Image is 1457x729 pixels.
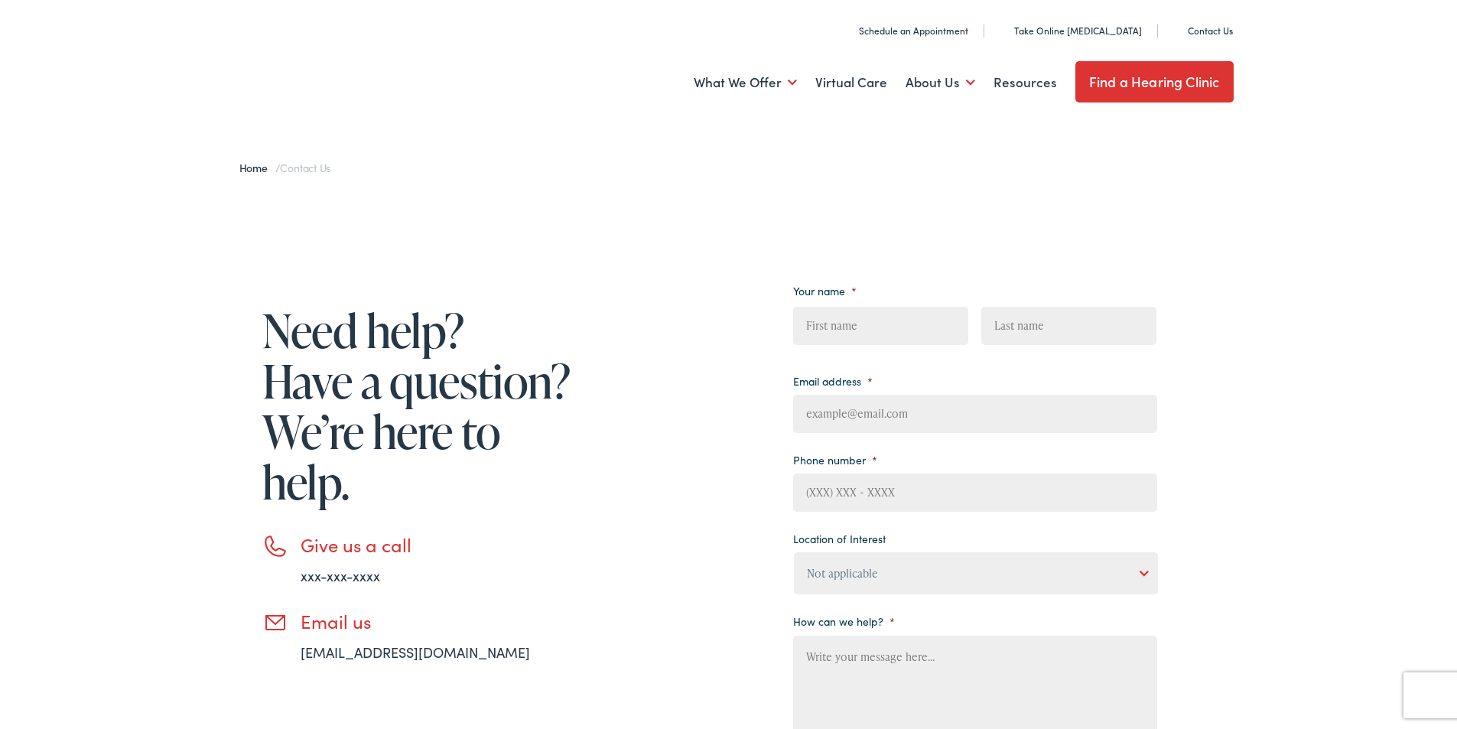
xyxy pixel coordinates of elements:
[997,24,1142,37] a: Take Online [MEDICAL_DATA]
[793,374,873,388] label: Email address
[994,54,1057,111] a: Resources
[842,23,853,38] img: utility icon
[1075,61,1234,103] a: Find a Hearing Clinic
[280,160,330,175] span: Contact Us
[301,566,380,585] a: xxx-xxx-xxxx
[815,54,887,111] a: Virtual Care
[301,643,530,662] a: [EMAIL_ADDRESS][DOMAIN_NAME]
[793,307,968,345] input: First name
[793,395,1157,433] input: example@email.com
[694,54,797,111] a: What We Offer
[793,474,1157,512] input: (XXX) XXX - XXXX
[906,54,975,111] a: About Us
[981,307,1156,345] input: Last name
[239,160,331,175] span: /
[793,532,886,545] label: Location of Interest
[793,284,857,298] label: Your name
[997,23,1008,38] img: utility icon
[793,614,895,628] label: How can we help?
[842,24,968,37] a: Schedule an Appointment
[1171,24,1233,37] a: Contact Us
[301,534,576,556] h3: Give us a call
[262,305,576,507] h1: Need help? Have a question? We’re here to help.
[1171,23,1182,38] img: utility icon
[301,610,576,633] h3: Email us
[239,160,275,175] a: Home
[793,453,877,467] label: Phone number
